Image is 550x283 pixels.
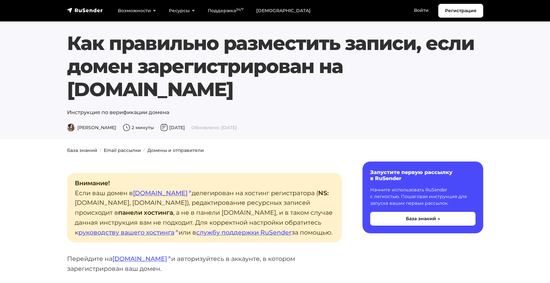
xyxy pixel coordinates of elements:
[63,147,487,154] nav: breadcrumb
[160,124,168,131] img: Дата публикации
[160,125,185,130] span: [DATE]
[78,229,179,236] a: руководству вашего хостинга
[191,125,237,130] span: Обновлено: [DATE]
[236,7,243,12] sup: 24/7
[362,162,483,233] a: Запустите первую рассылку в RuSender Начните использовать RuSender с легкостью. Пошаговая инструк...
[123,124,130,131] img: Время чтения
[123,125,154,130] span: 2 минуты
[112,255,171,262] a: [DOMAIN_NAME]
[438,4,483,18] a: Регистрация
[201,4,250,17] a: Поддержка24/7
[104,147,141,153] a: Email рассылки
[118,209,173,216] strong: панели хостинга
[162,4,201,17] a: Ресурсы
[111,4,162,17] a: Возможности
[133,189,192,197] a: [DOMAIN_NAME]
[407,4,435,17] a: Войти
[67,125,116,130] span: [PERSON_NAME]
[67,147,97,153] a: База знаний
[370,169,476,181] h6: Запустите первую рассылку в RuSender
[318,189,329,197] strong: NS:
[147,147,204,153] a: Домены и отправители
[67,109,483,116] p: Инструкция по верификации домена
[250,4,317,17] a: [DEMOGRAPHIC_DATA]
[370,212,476,226] button: База знаний →
[196,229,292,236] a: службу поддержки RuSender
[67,7,103,13] img: RuSender
[370,187,476,207] p: Начните использовать RuSender с легкостью. Пошаговая инструкция для запуска ваших первых рассылок.
[75,179,110,187] strong: Внимание!
[67,254,342,273] p: Перейдите на и авторизуйтесь в аккаунте, в котором зарегистрирован ваш домен.
[67,173,342,242] p: Если ваш домен в делегирован на хостинг регистратора ( [DOMAIN_NAME], [DOMAIN_NAME]), редактирова...
[67,32,483,101] h1: Как правильно разместить записи, если домен зарегистрирован на [DOMAIN_NAME]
